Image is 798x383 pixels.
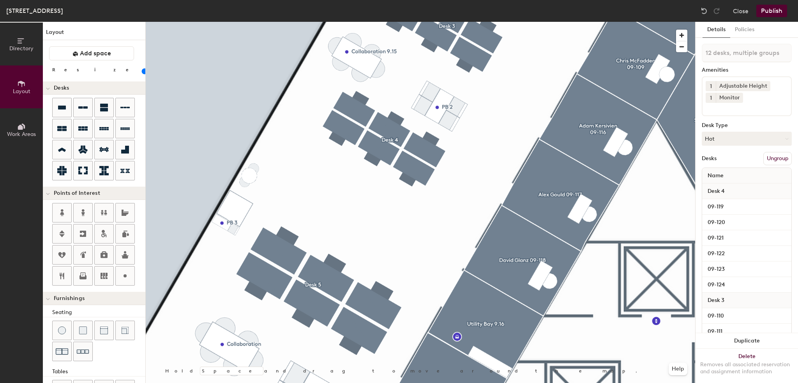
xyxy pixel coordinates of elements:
[733,5,749,17] button: Close
[713,7,720,15] img: Redo
[704,264,790,275] input: Unnamed desk
[52,342,72,361] button: Couch (x2)
[52,67,138,73] div: Resize
[702,155,717,162] div: Desks
[54,295,85,302] span: Furnishings
[54,190,100,196] span: Points of Interest
[100,327,108,334] img: Couch (middle)
[52,367,145,376] div: Tables
[700,7,708,15] img: Undo
[43,28,145,40] h1: Layout
[704,233,790,244] input: Unnamed desk
[79,327,87,334] img: Cushion
[706,93,716,103] button: 1
[58,327,66,334] img: Stool
[52,321,72,340] button: Stool
[704,279,790,290] input: Unnamed desk
[669,363,687,375] button: Help
[704,248,790,259] input: Unnamed desk
[763,152,792,165] button: Ungroup
[703,22,730,38] button: Details
[704,311,790,321] input: Unnamed desk
[704,293,728,307] span: Desk 3
[702,132,792,146] button: Hot
[696,349,798,383] button: DeleteRemoves all associated reservation and assignment information
[704,326,790,337] input: Unnamed desk
[94,321,114,340] button: Couch (middle)
[9,45,34,52] span: Directory
[121,327,129,334] img: Couch (corner)
[49,46,134,60] button: Add space
[73,321,93,340] button: Cushion
[710,82,712,90] span: 1
[704,184,729,198] span: Desk 4
[716,81,770,91] div: Adjustable Height
[696,333,798,349] button: Duplicate
[52,308,145,317] div: Seating
[710,94,712,102] span: 1
[702,67,792,73] div: Amenities
[700,361,793,375] div: Removes all associated reservation and assignment information
[6,6,63,16] div: [STREET_ADDRESS]
[704,217,790,228] input: Unnamed desk
[704,201,790,212] input: Unnamed desk
[56,345,68,358] img: Couch (x2)
[115,321,135,340] button: Couch (corner)
[716,93,743,103] div: Monitor
[704,169,727,183] span: Name
[54,85,69,91] span: Desks
[7,131,36,138] span: Work Areas
[702,122,792,129] div: Desk Type
[730,22,759,38] button: Policies
[706,81,716,91] button: 1
[77,346,89,358] img: Couch (x3)
[73,342,93,361] button: Couch (x3)
[13,88,30,95] span: Layout
[756,5,787,17] button: Publish
[80,49,111,57] span: Add space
